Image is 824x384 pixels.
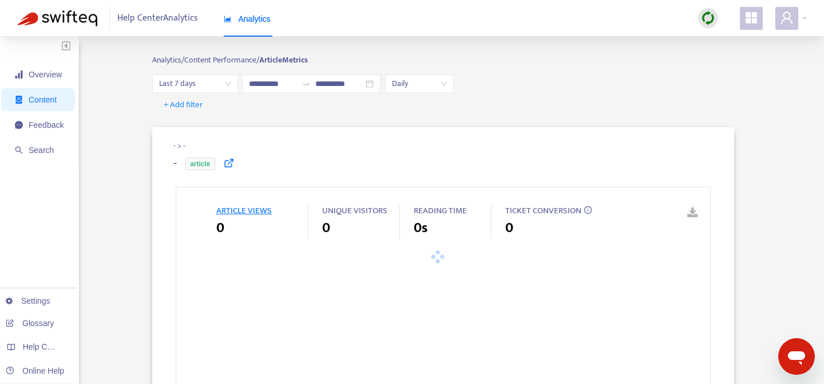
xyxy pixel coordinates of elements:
span: to [302,79,311,88]
span: Feedback [29,120,64,130]
span: Help Centers [23,342,70,351]
a: Online Help [6,366,64,375]
span: appstore [744,11,758,25]
span: signal [15,70,23,79]
span: UNIQUE VISITORS [322,203,387,218]
span: 0 [216,218,224,238]
span: container [15,96,23,104]
span: 0 [322,218,330,238]
span: Overview [29,70,62,79]
span: Search [29,146,54,155]
img: sync.dc5367851b00ba804db3.png [701,11,715,25]
a: Glossary [6,319,54,328]
h4: - [173,156,177,171]
span: Analytics [224,14,271,23]
strong: Article Metrics [259,53,308,66]
span: message [15,121,23,129]
span: ARTICLE VIEWS [216,203,272,218]
span: Help Center Analytics [117,7,198,29]
span: Analytics/ Content Performance/ [152,53,259,66]
iframe: Button to launch messaging window [778,338,815,375]
button: + Add filter [155,96,212,114]
img: Swifteq [17,10,97,26]
span: Content [29,95,57,104]
span: Daily [392,75,447,92]
span: READING TIME [414,203,467,218]
span: swap-right [302,79,311,88]
span: search [15,146,23,154]
span: + Add filter [164,98,203,112]
span: user [780,11,794,25]
span: - [183,140,185,152]
span: Last 7 days [159,75,231,92]
span: area-chart [224,15,232,23]
span: > [177,139,183,152]
span: 0 [505,218,513,238]
a: Settings [6,296,50,305]
span: - [173,139,177,152]
span: TICKET CONVERSION [505,203,581,218]
span: article [185,158,215,170]
span: 0s [414,218,427,238]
